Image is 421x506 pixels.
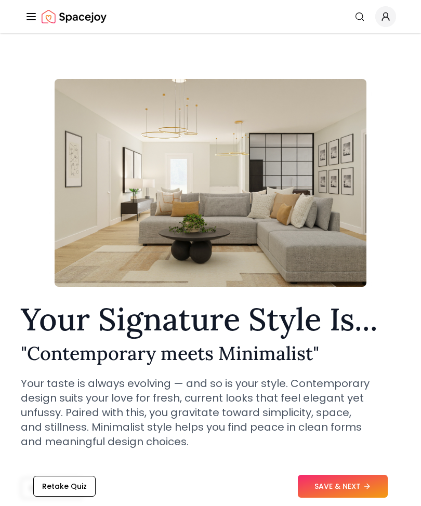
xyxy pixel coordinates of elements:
img: Contemporary meets Minimalist Style Example [55,79,366,287]
img: Spacejoy Logo [42,6,107,27]
button: SAVE & NEXT [298,475,388,498]
p: Your taste is always evolving — and so is your style. Contemporary design suits your love for fre... [21,376,370,449]
h2: " Contemporary meets Minimalist " [21,343,400,364]
button: Retake Quiz [33,476,96,497]
h1: Your Signature Style Is... [21,303,400,335]
a: Spacejoy [42,6,107,27]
